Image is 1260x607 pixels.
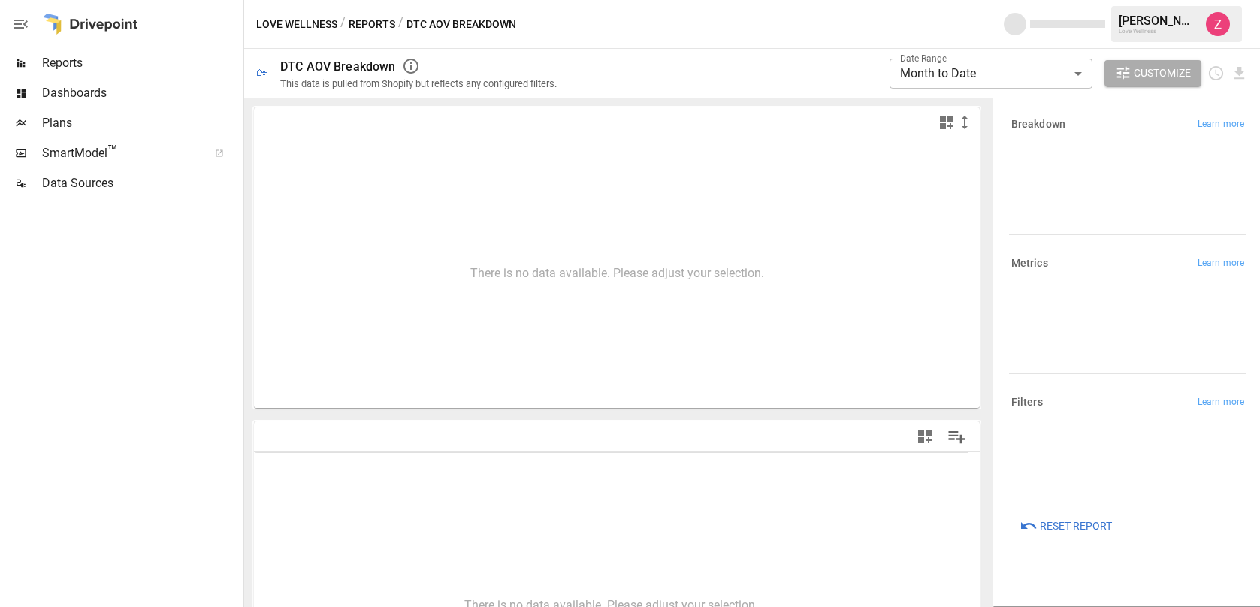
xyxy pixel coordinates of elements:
button: Reports [349,15,395,34]
span: SmartModel [42,144,198,162]
button: Love Wellness [256,15,337,34]
button: Download report [1231,65,1248,82]
div: DTC AOV Breakdown [280,59,396,74]
button: Customize [1104,60,1202,87]
div: Love Wellness [1119,28,1197,35]
button: Schedule report [1207,65,1225,82]
span: Data Sources [42,174,240,192]
span: Reports [42,54,240,72]
span: ™ [107,142,118,161]
div: 🛍 [256,66,268,80]
h6: Breakdown [1011,116,1065,133]
button: Manage Columns [940,420,974,454]
div: / [398,15,403,34]
button: Reset Report [1009,512,1123,539]
h6: Metrics [1011,255,1048,272]
div: This data is pulled from Shopify but reflects any configured filters. [280,78,557,89]
span: Month to Date [900,66,976,80]
div: / [340,15,346,34]
div: There is no data available. Please adjust your selection. [470,266,764,280]
h6: Filters [1011,394,1043,411]
span: Learn more [1198,395,1244,410]
span: Learn more [1198,117,1244,132]
span: Customize [1134,64,1191,83]
button: Zoe Keller [1197,3,1239,45]
label: Date Range [900,52,947,65]
span: Plans [42,114,240,132]
span: Reset Report [1040,517,1112,536]
span: Learn more [1198,256,1244,271]
img: Zoe Keller [1206,12,1230,36]
div: [PERSON_NAME] [1119,14,1197,28]
span: Dashboards [42,84,240,102]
